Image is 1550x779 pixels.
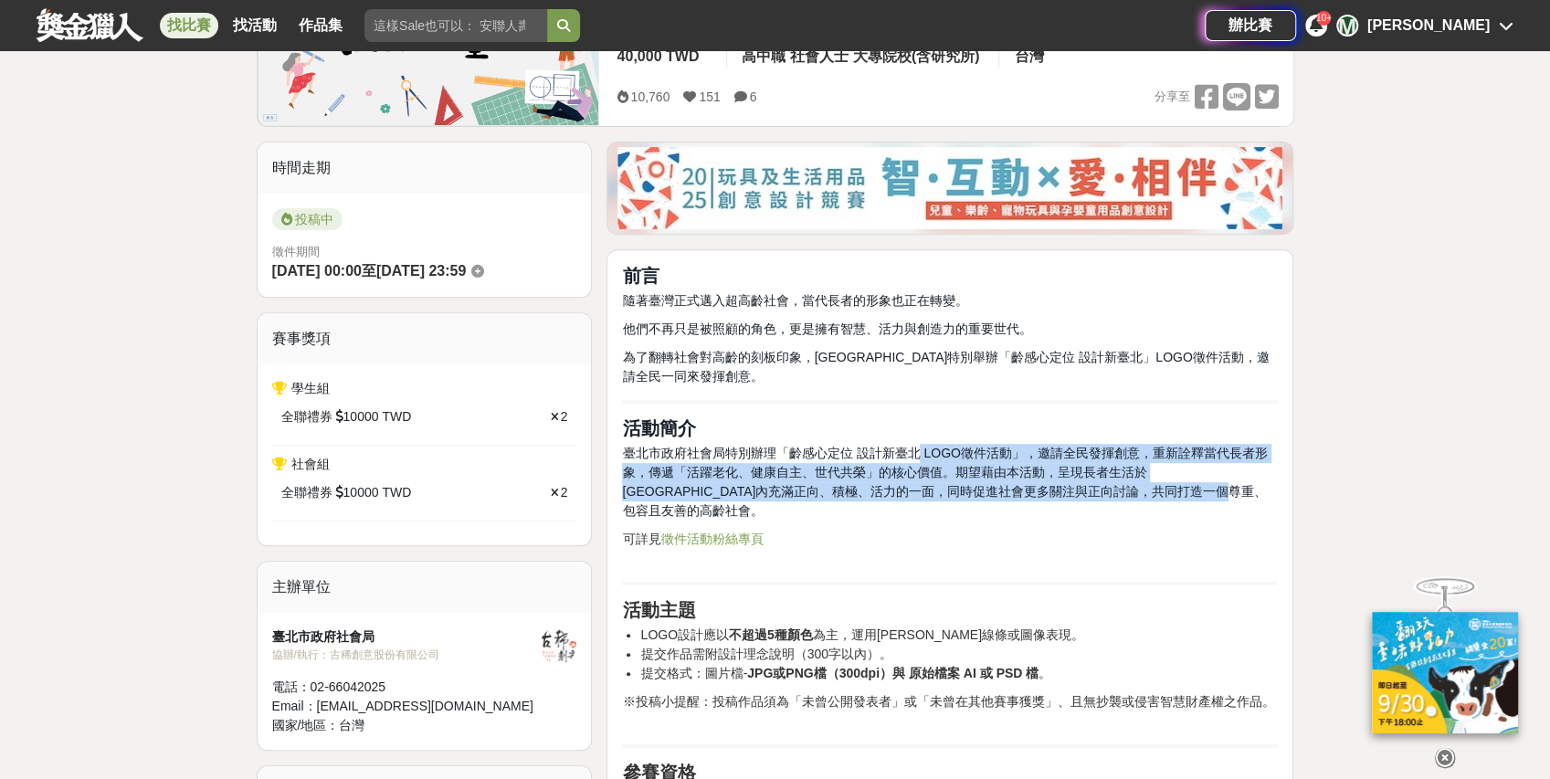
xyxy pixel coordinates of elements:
[640,645,1278,664] li: 提交作品需附設計理念說明（300字以內）。
[362,263,376,279] span: 至
[622,350,1269,384] span: 為了翻轉社會對高齡的刻板印象，[GEOGRAPHIC_DATA]特別舉辦「齡感心定位 設計新臺北」LOGO徵件活動，邀請全民一同來發揮創意。
[272,208,343,230] span: 投稿中
[272,263,362,279] span: [DATE] 00:00
[640,664,1278,683] li: 提交格式：圖片檔- 。
[622,266,659,286] strong: 前言
[1367,15,1490,37] div: [PERSON_NAME]
[729,627,813,642] strong: 不超過5種顏色
[160,13,218,38] a: 找比賽
[640,626,1278,645] li: LOGO設計應以 為主，運用[PERSON_NAME]線條或圖像表現。
[1372,612,1518,733] img: c171a689-fb2c-43c6-a33c-e56b1f4b2190.jpg
[1205,10,1296,41] a: 辦比賽
[272,697,541,716] div: Email： [EMAIL_ADDRESS][DOMAIN_NAME]
[660,532,763,546] a: 徵件活動粉絲專頁
[750,89,757,104] span: 6
[339,718,364,732] span: 台灣
[747,666,1039,680] strong: JPG或PNG檔（300dpi）與 原始檔案 AI 或 PSD 檔
[630,89,670,104] span: 10,760
[272,627,541,647] div: 臺北市政府社會局
[258,313,592,364] div: 賽事獎項
[617,48,699,64] span: 40,000 TWD
[617,147,1282,229] img: d4b53da7-80d9-4dd2-ac75-b85943ec9b32.jpg
[790,48,849,64] span: 社會人士
[699,89,720,104] span: 151
[622,293,967,308] span: 隨著臺灣正式邁入超高齡社會，當代長者的形象也正在轉變。
[343,483,379,502] span: 10000
[561,485,568,500] span: 2
[291,381,330,395] span: 學生組
[622,530,1278,568] p: 可詳見
[853,48,980,64] span: 大專院校(含研究所)
[272,245,320,258] span: 徵件期間
[376,263,466,279] span: [DATE] 23:59
[226,13,284,38] a: 找活動
[272,678,541,697] div: 電話： 02-66042025
[1316,13,1332,23] span: 10+
[382,483,411,502] span: TWD
[622,692,1278,731] p: ※投稿小提醒：投稿作品須為「未曾公開發表者」或「未曾在其他賽事獲獎」、且無抄襲或侵害智慧財產權之作品。
[281,407,332,426] span: 全聯禮券
[258,562,592,613] div: 主辦單位
[622,446,1267,518] span: 臺北市政府社會局特別辦理「齡感心定位 設計新臺北 LOGO徵件活動」，邀請全民發揮創意，重新詮釋當代長者形象，傳遞「活躍老化、健康自主、世代共榮」的核心價值。期望藉由本活動，呈現長者生活於[GE...
[272,647,541,663] div: 協辦/執行： 古稀創意股份有限公司
[622,321,1031,336] span: 他們不再只是被照顧的角色，更是擁有智慧、活力與創造力的重要世代。
[1154,83,1189,111] span: 分享至
[622,600,695,620] strong: 活動主題
[272,718,340,732] span: 國家/地區：
[343,407,379,426] span: 10000
[258,142,592,194] div: 時間走期
[742,48,786,64] span: 高中職
[1014,48,1043,64] span: 台灣
[364,9,547,42] input: 這樣Sale也可以： 安聯人壽創意銷售法募集
[561,409,568,424] span: 2
[291,457,330,471] span: 社會組
[1336,15,1358,37] div: M
[281,483,332,502] span: 全聯禮券
[622,418,695,438] strong: 活動簡介
[382,407,411,426] span: TWD
[291,13,350,38] a: 作品集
